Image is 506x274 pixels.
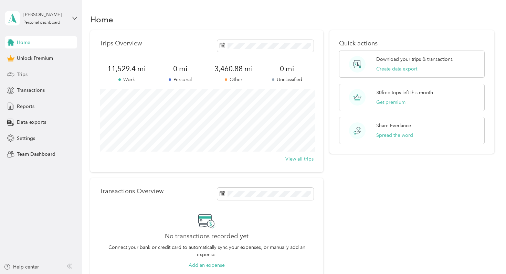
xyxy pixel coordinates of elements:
[17,103,34,110] span: Reports
[100,244,314,258] p: Connect your bank or credit card to automatically sync your expenses, or manually add an expense.
[90,16,113,23] h1: Home
[17,87,45,94] span: Transactions
[339,40,485,47] p: Quick actions
[23,21,60,25] div: Personal dashboard
[376,65,417,73] button: Create data export
[17,39,30,46] span: Home
[467,235,506,274] iframe: Everlance-gr Chat Button Frame
[376,89,433,96] p: 30 free trips left this month
[154,76,207,83] p: Personal
[207,64,260,74] span: 3,460.88 mi
[207,76,260,83] p: Other
[100,188,164,195] p: Transactions Overview
[100,40,142,47] p: Trips Overview
[165,233,249,240] h2: No transactions recorded yet
[17,71,28,78] span: Trips
[260,76,314,83] p: Unclassified
[154,64,207,74] span: 0 mi
[23,11,66,18] div: [PERSON_NAME]
[17,151,55,158] span: Team Dashboard
[376,122,411,129] p: Share Everlance
[376,132,413,139] button: Spread the word
[376,56,453,63] p: Download your trips & transactions
[4,263,39,271] button: Help center
[189,262,225,269] button: Add an expense
[17,135,35,142] span: Settings
[376,99,405,106] button: Get premium
[100,76,153,83] p: Work
[100,64,153,74] span: 11,529.4 mi
[285,155,314,163] button: View all trips
[260,64,314,74] span: 0 mi
[17,119,46,126] span: Data exports
[17,55,53,62] span: Unlock Premium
